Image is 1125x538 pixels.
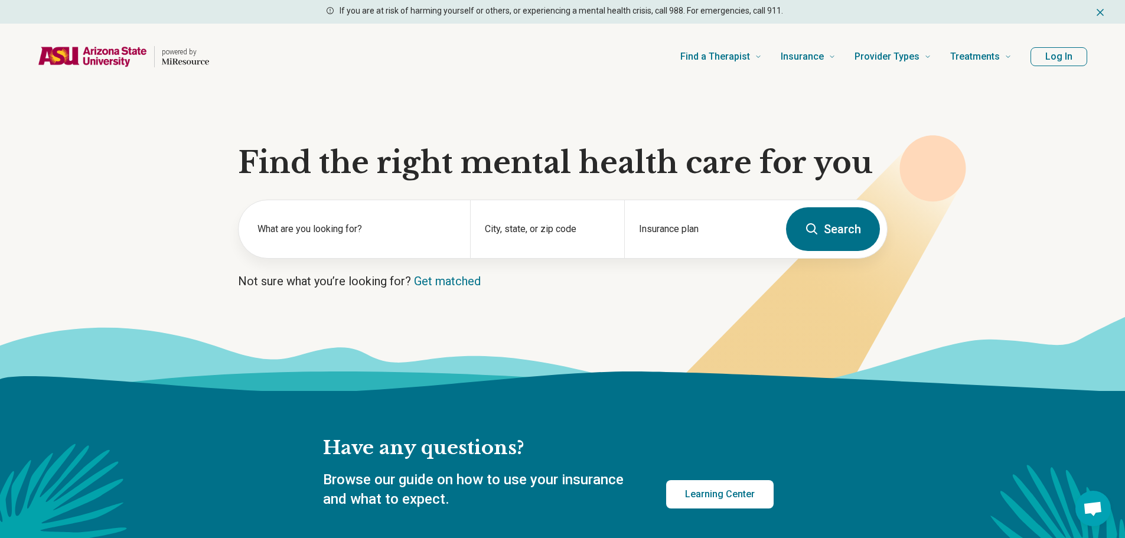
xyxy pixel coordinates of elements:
[786,207,880,251] button: Search
[666,480,774,508] a: Learning Center
[680,48,750,65] span: Find a Therapist
[238,145,888,181] h1: Find the right mental health care for you
[414,274,481,288] a: Get matched
[781,33,836,80] a: Insurance
[323,436,774,461] h2: Have any questions?
[781,48,824,65] span: Insurance
[340,5,783,17] p: If you are at risk of harming yourself or others, or experiencing a mental health crisis, call 98...
[680,33,762,80] a: Find a Therapist
[950,48,1000,65] span: Treatments
[950,33,1012,80] a: Treatments
[323,470,638,510] p: Browse our guide on how to use your insurance and what to expect.
[162,47,209,57] p: powered by
[1094,5,1106,19] button: Dismiss
[855,33,931,80] a: Provider Types
[1075,491,1111,526] div: Open chat
[38,38,209,76] a: Home page
[257,222,456,236] label: What are you looking for?
[238,273,888,289] p: Not sure what you’re looking for?
[855,48,919,65] span: Provider Types
[1031,47,1087,66] button: Log In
